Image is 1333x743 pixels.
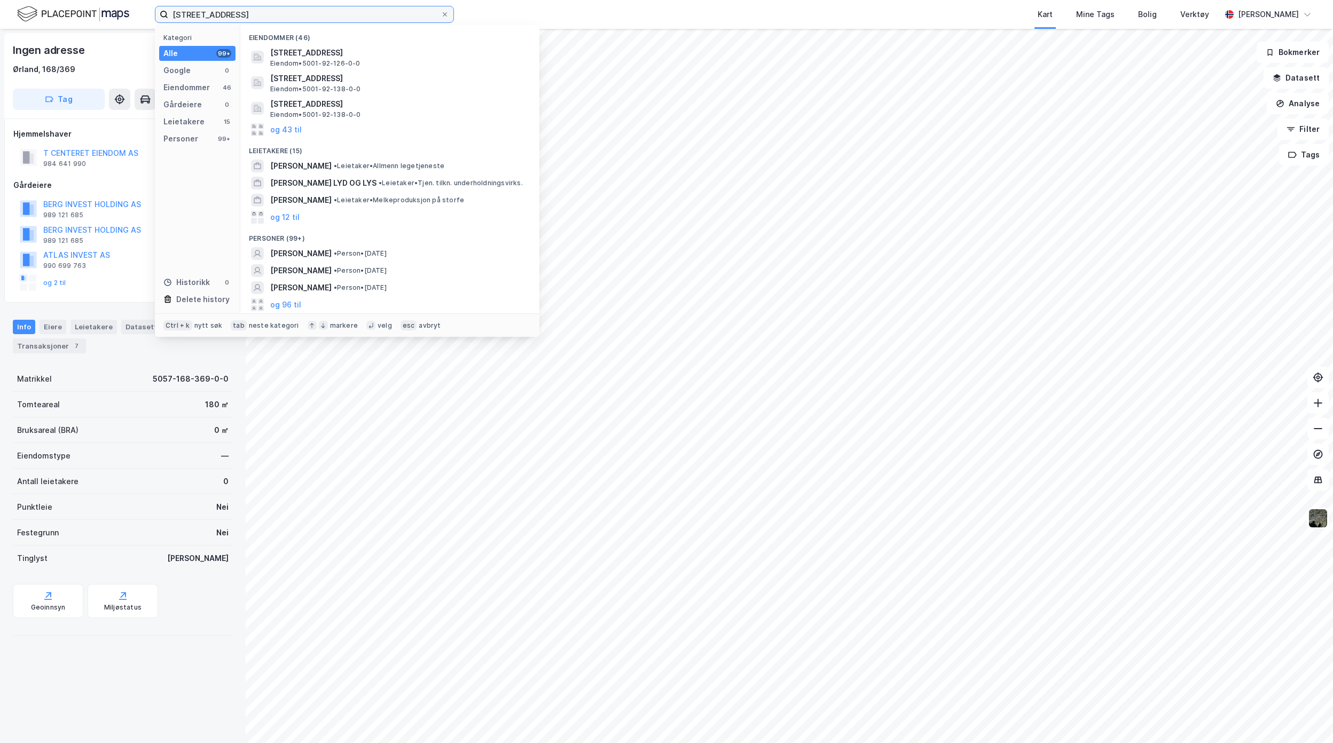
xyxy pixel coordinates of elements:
div: Tinglyst [17,552,48,565]
div: velg [378,321,392,330]
div: Google [163,64,191,77]
span: [PERSON_NAME] [270,264,332,277]
div: Kart [1038,8,1053,21]
span: [STREET_ADDRESS] [270,98,527,110]
div: — [221,449,229,462]
div: Ørland, 168/369 [13,63,75,76]
div: Alle [163,47,178,60]
span: [PERSON_NAME] [270,194,332,207]
div: Eiendommer (46) [240,25,539,44]
div: 989 121 685 [43,211,83,219]
div: 0 [223,278,231,287]
span: Person • [DATE] [334,283,387,292]
div: Personer [163,132,198,145]
div: Personer (99+) [240,226,539,245]
div: 0 [223,100,231,109]
div: Hjemmelshaver [13,128,232,140]
div: [PERSON_NAME] [1238,8,1299,21]
div: Historikk [163,276,210,289]
div: Antall leietakere [17,475,79,488]
span: [PERSON_NAME] [270,281,332,294]
div: Eiere [40,320,66,334]
div: Mine Tags [1076,8,1115,21]
span: • [334,162,337,170]
div: 989 121 685 [43,236,83,245]
div: Matrikkel [17,373,52,385]
div: 99+ [216,49,231,58]
div: 984 641 990 [43,160,86,168]
button: Filter [1277,118,1329,140]
button: Tag [13,89,105,110]
span: Eiendom • 5001-92-138-0-0 [270,110,361,119]
button: Datasett [1264,67,1329,89]
div: 99+ [216,135,231,143]
span: [PERSON_NAME] LYD OG LYS [270,177,377,189]
span: Leietaker • Tjen. tilkn. underholdningsvirks. [379,179,523,187]
div: Miljøstatus [104,603,142,612]
span: Person • [DATE] [334,249,387,258]
div: Gårdeiere [163,98,202,111]
span: [PERSON_NAME] [270,247,332,260]
div: Kontrollprogram for chat [1280,692,1333,743]
input: Søk på adresse, matrikkel, gårdeiere, leietakere eller personer [168,6,441,22]
span: Leietaker • Melkeproduksjon på storfe [334,196,464,204]
div: [PERSON_NAME] [167,552,229,565]
span: • [334,249,337,257]
div: 5057-168-369-0-0 [153,373,229,385]
button: Bokmerker [1257,42,1329,63]
div: tab [231,320,247,331]
div: Info [13,320,35,334]
div: neste kategori [249,321,299,330]
div: Nei [216,501,229,513]
span: [STREET_ADDRESS] [270,46,527,59]
div: Ctrl + k [163,320,192,331]
div: Kategori [163,34,236,42]
div: Transaksjoner [13,338,86,353]
div: 46 [223,83,231,92]
div: 180 ㎡ [205,398,229,411]
button: og 12 til [270,211,300,224]
div: Leietakere [70,320,117,334]
img: 9k= [1308,508,1328,528]
div: markere [330,321,358,330]
div: Tomteareal [17,398,60,411]
div: 0 [223,66,231,75]
div: 990 699 763 [43,262,86,270]
button: Tags [1279,144,1329,165]
span: • [334,266,337,274]
button: Analyse [1267,93,1329,114]
button: og 43 til [270,123,302,136]
span: • [334,196,337,204]
div: 0 ㎡ [214,424,229,437]
div: avbryt [419,321,441,330]
button: og 96 til [270,298,301,311]
div: Datasett [121,320,161,334]
span: [STREET_ADDRESS] [270,72,527,85]
span: • [379,179,382,187]
img: logo.f888ab2527a4732fd821a326f86c7f29.svg [17,5,129,23]
div: 7 [71,341,82,351]
div: Eiendommer [163,81,210,94]
div: Leietakere [163,115,205,128]
div: Bolig [1138,8,1157,21]
div: nytt søk [194,321,223,330]
div: 15 [223,117,231,126]
div: Ingen adresse [13,42,87,59]
div: Nei [216,526,229,539]
div: Verktøy [1180,8,1209,21]
div: Geoinnsyn [31,603,66,612]
span: Person • [DATE] [334,266,387,275]
div: Festegrunn [17,526,59,539]
div: Gårdeiere [13,179,232,192]
span: Eiendom • 5001-92-138-0-0 [270,85,361,93]
iframe: Chat Widget [1280,692,1333,743]
span: Leietaker • Allmenn legetjeneste [334,162,444,170]
div: 0 [223,475,229,488]
span: [PERSON_NAME] [270,160,332,172]
span: Eiendom • 5001-92-126-0-0 [270,59,360,68]
div: esc [401,320,417,331]
span: • [334,283,337,291]
div: Leietakere (15) [240,138,539,157]
div: Punktleie [17,501,52,513]
div: Bruksareal (BRA) [17,424,79,437]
